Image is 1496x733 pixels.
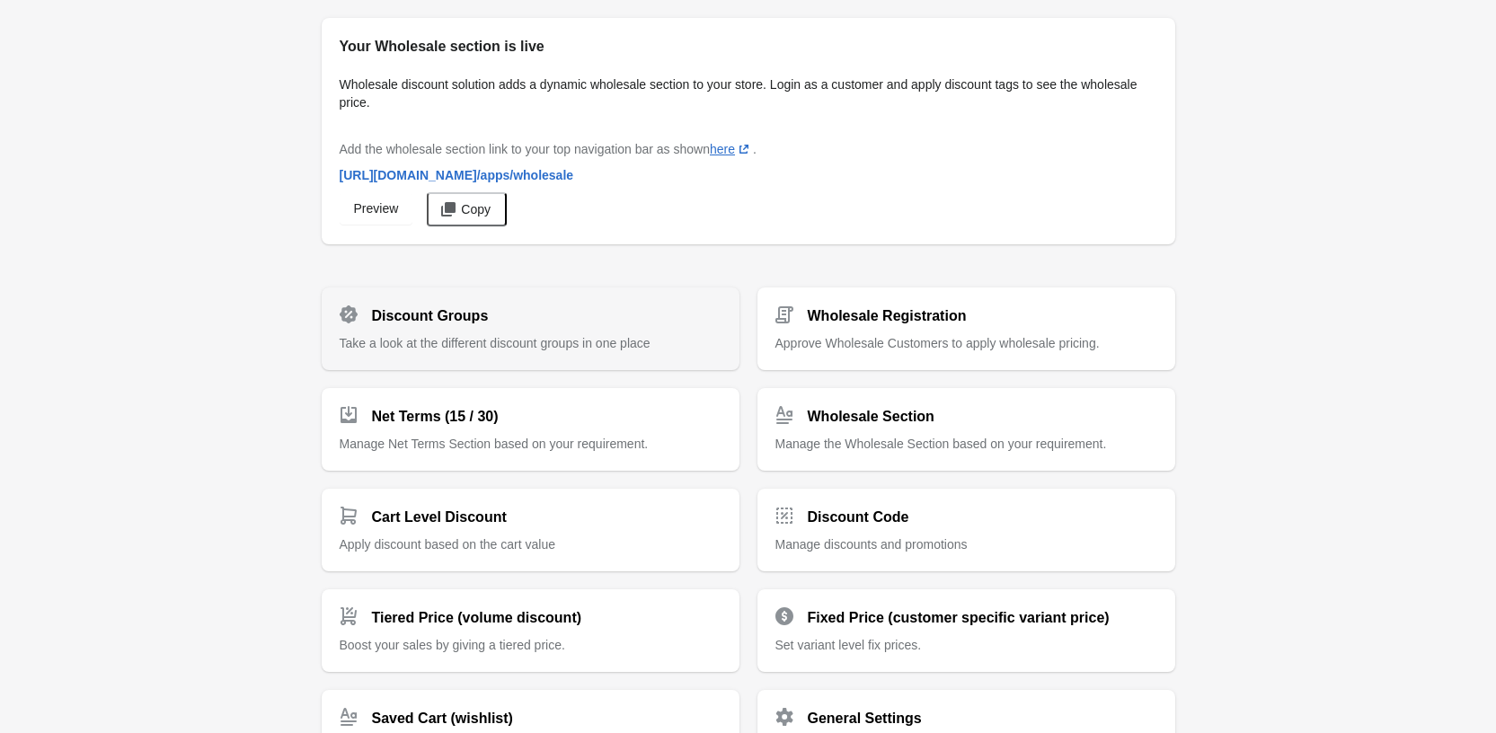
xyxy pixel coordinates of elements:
[340,336,651,350] span: Take a look at the different discount groups in one place
[775,336,1100,350] span: Approve Wholesale Customers to apply wholesale pricing.
[808,607,1110,629] h2: Fixed Price (customer specific variant price)
[775,537,968,552] span: Manage discounts and promotions
[340,142,757,156] span: Add the wholesale section link to your top navigation bar as shown .
[372,607,582,629] h2: Tiered Price (volume discount)
[808,708,922,729] h2: General Settings
[808,507,909,528] h2: Discount Code
[354,201,399,216] span: Preview
[372,406,499,428] h2: Net Terms (15 / 30)
[775,437,1107,451] span: Manage the Wholesale Section based on your requirement.
[775,638,922,652] span: Set variant level fix prices.
[808,305,967,327] h2: Wholesale Registration
[461,202,491,216] span: Copy
[427,192,507,226] button: Copy
[340,168,574,182] span: [URL][DOMAIN_NAME] /apps/wholesale
[372,708,513,729] h2: Saved Cart (wishlist)
[340,77,1137,110] span: Wholesale discount solution adds a dynamic wholesale section to your store. Login as a customer a...
[710,142,753,156] a: here(opens a new window)
[340,36,1157,57] h2: Your Wholesale section is live
[340,192,413,225] a: Preview
[372,305,489,327] h2: Discount Groups
[340,638,565,652] span: Boost your sales by giving a tiered price.
[340,537,556,552] span: Apply discount based on the cart value
[808,406,934,428] h2: Wholesale Section
[340,437,649,451] span: Manage Net Terms Section based on your requirement.
[372,507,507,528] h2: Cart Level Discount
[332,159,581,191] a: [URL][DOMAIN_NAME]/apps/wholesale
